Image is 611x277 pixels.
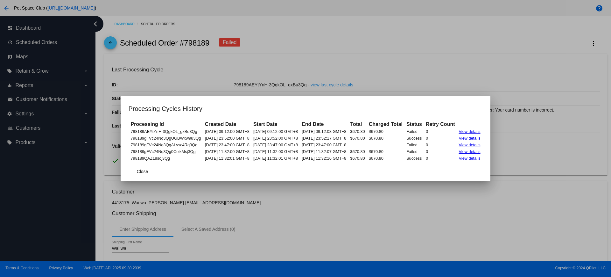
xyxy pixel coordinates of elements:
[424,121,457,128] th: Retry Count
[367,155,404,161] td: $670.80
[252,142,299,148] td: [DATE] 23:47:00 GMT+8
[405,149,424,155] td: Failed
[129,142,202,148] td: 798189gFVc24Nq3QgALvsc4Rq3Qg
[129,121,202,128] th: Processing Id
[459,142,481,147] a: View details
[405,155,424,161] td: Success
[459,136,481,141] a: View details
[367,149,404,155] td: $670.80
[252,149,299,155] td: [DATE] 11:32:00 GMT+8
[203,135,251,141] td: [DATE] 23:52:00 GMT+8
[348,135,366,141] td: $670.80
[405,135,424,141] td: Success
[203,121,251,128] th: Created Date
[128,104,482,114] h1: Processing Cycles History
[252,135,299,141] td: [DATE] 23:52:00 GMT+8
[367,135,404,141] td: $670.80
[424,135,457,141] td: 0
[424,128,457,135] td: 0
[348,155,366,161] td: $670.80
[137,169,148,174] span: Close
[252,121,299,128] th: Start Date
[348,128,366,135] td: $670.80
[300,149,348,155] td: [DATE] 11:32:07 GMT+8
[405,121,424,128] th: Status
[300,142,348,148] td: [DATE] 23:47:00 GMT+8
[459,156,481,161] a: View details
[405,142,424,148] td: Failed
[459,149,481,154] a: View details
[300,135,348,141] td: [DATE] 23:52:17 GMT+8
[129,128,202,135] td: 798189AEYtYnH-3QgkOL_gxBu3Qg
[252,155,299,161] td: [DATE] 11:32:01 GMT+8
[129,135,202,141] td: 798189gFVc24Nq3QgUGBWxw9u3Qg
[424,149,457,155] td: 0
[203,142,251,148] td: [DATE] 23:47:00 GMT+8
[203,128,251,135] td: [DATE] 09:12:00 GMT+8
[348,121,366,128] th: Total
[405,128,424,135] td: Failed
[300,155,348,161] td: [DATE] 11:32:16 GMT+8
[367,121,404,128] th: Charged Total
[300,121,348,128] th: End Date
[203,149,251,155] td: [DATE] 11:32:00 GMT+8
[367,128,404,135] td: $670.80
[348,149,366,155] td: $670.80
[129,149,202,155] td: 798189gFVc24Nq3Qg0CoikMsj3Qg
[128,166,156,177] button: Close dialog
[459,129,481,134] a: View details
[424,155,457,161] td: 0
[300,128,348,135] td: [DATE] 09:12:08 GMT+8
[129,155,202,161] td: 798189QAZ18soj3Qg
[252,128,299,135] td: [DATE] 09:12:00 GMT+8
[203,155,251,161] td: [DATE] 11:32:01 GMT+8
[424,142,457,148] td: 0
